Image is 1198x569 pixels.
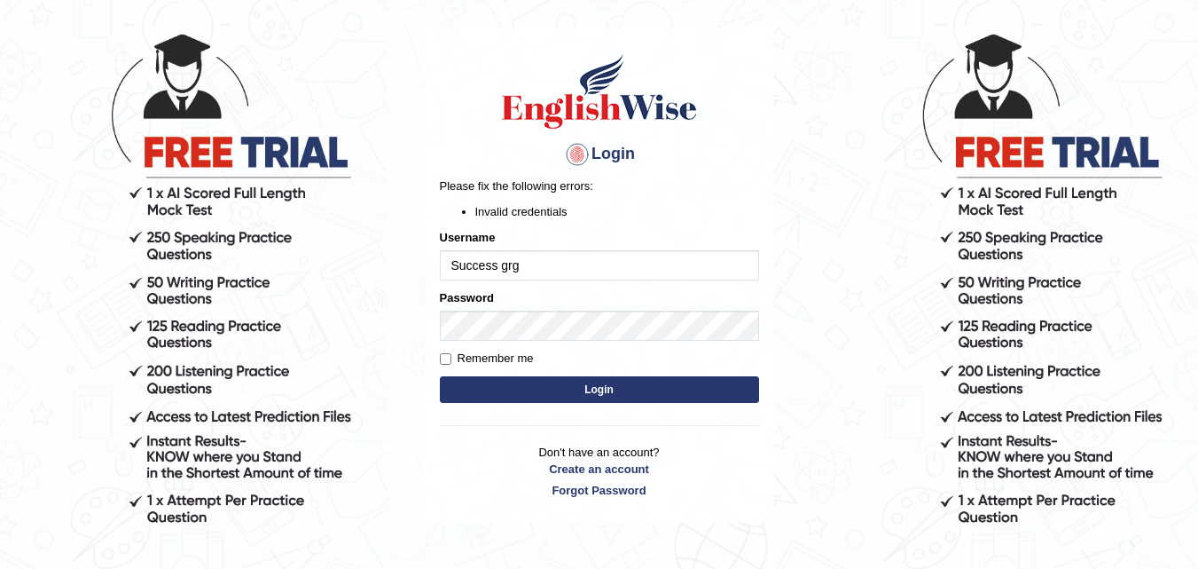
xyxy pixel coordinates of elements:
a: Forgot Password [440,482,759,499]
button: Login [440,376,759,403]
img: Logo of English Wise sign in for intelligent practice with AI [498,51,701,131]
li: Invalid credentials [475,203,759,220]
h4: Login [440,140,759,169]
p: Don't have an account? [440,444,759,499]
label: Password [440,289,494,306]
label: Username [440,229,496,246]
a: Create an account [440,461,759,478]
input: Remember me [440,353,451,365]
p: Please fix the following errors: [440,178,759,194]
label: Remember me [440,350,534,367]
